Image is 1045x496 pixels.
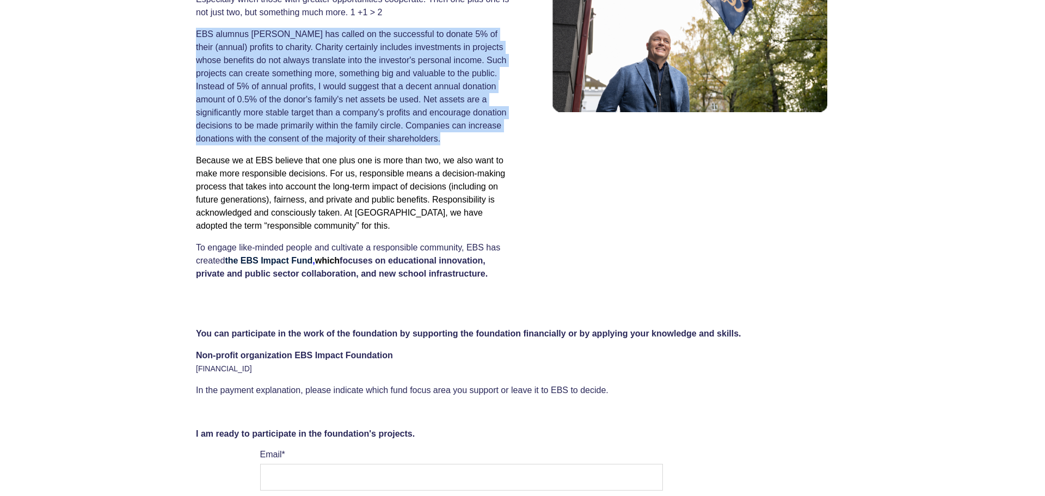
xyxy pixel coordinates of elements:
[196,364,252,373] font: [FINANCIAL_ID]
[196,385,608,395] font: In the payment explanation, please indicate which fund focus area you support or leave it to EBS ...
[225,256,312,265] a: the EBS Impact Fund
[196,429,415,438] font: I am ready to participate in the foundation's projects.
[196,329,741,338] font: You can participate in the work of the foundation by supporting the foundation financially or by ...
[196,156,505,230] font: Because we at EBS believe that one plus one is more than two, we also want to make more responsib...
[315,256,340,265] font: which
[196,29,507,143] font: EBS alumnus [PERSON_NAME] has called on the successful to donate 5% of their (annual) profits to ...
[196,256,488,278] font: focuses on educational innovation, private and public sector collaboration, and new school infras...
[196,351,393,360] font: Non-profit organization EBS Impact Foundation
[312,256,315,265] font: ,
[260,450,282,459] font: Email
[196,243,500,265] font: To engage like-minded people and cultivate a responsible community, EBS has created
